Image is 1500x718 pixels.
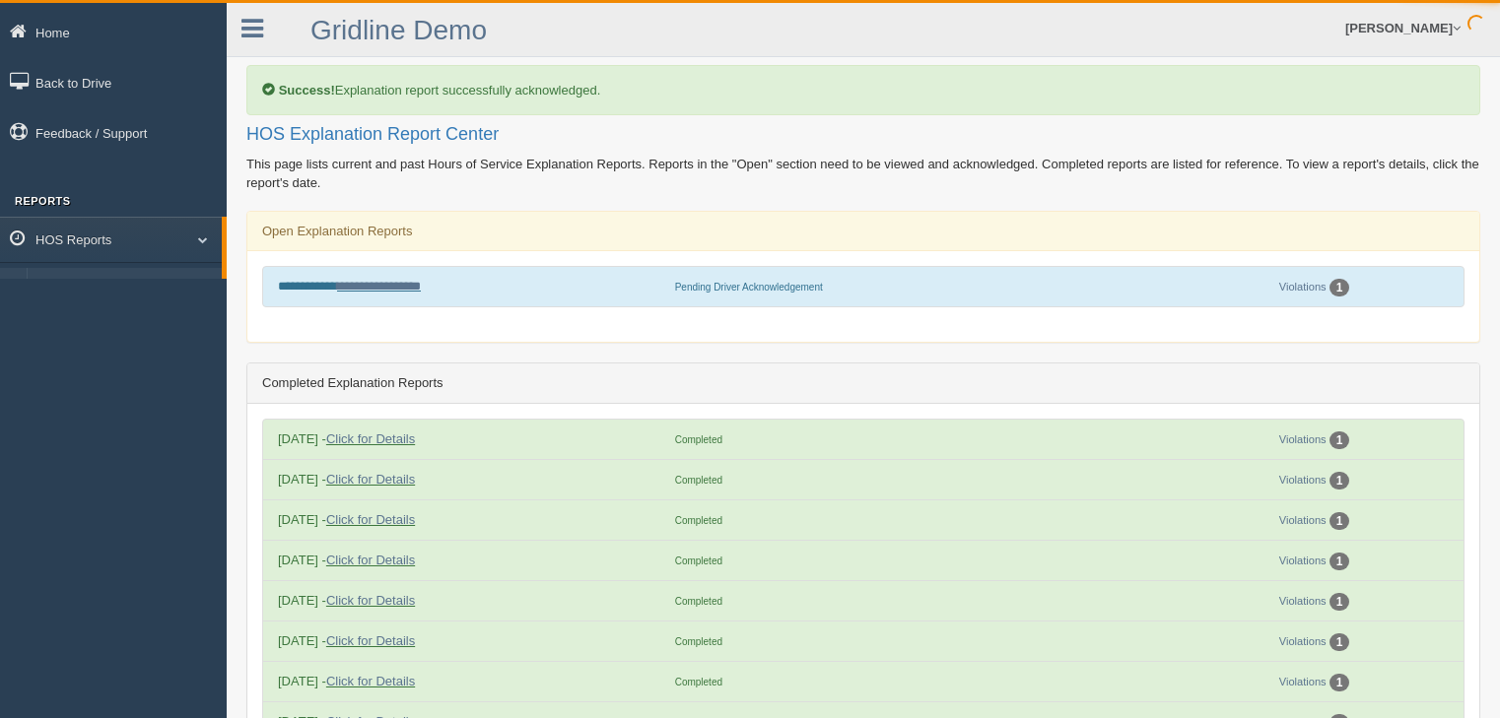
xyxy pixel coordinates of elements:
[326,593,415,608] a: Click for Details
[1279,514,1327,526] a: Violations
[675,475,722,486] span: Completed
[246,125,1480,145] h2: HOS Explanation Report Center
[1330,633,1350,651] div: 1
[675,282,823,293] span: Pending Driver Acknowledgement
[1279,595,1327,607] a: Violations
[268,551,665,569] div: [DATE] -
[326,472,415,487] a: Click for Details
[35,268,222,303] a: HOS Explanation Report Center
[310,15,487,45] a: Gridline Demo
[1279,281,1327,293] a: Violations
[675,596,722,607] span: Completed
[675,434,722,445] span: Completed
[246,65,1480,115] div: Explanation report successfully acknowledged.
[1279,474,1327,486] a: Violations
[268,591,665,610] div: [DATE] -
[247,212,1479,251] div: Open Explanation Reports
[1279,676,1327,687] a: Violations
[326,553,415,567] a: Click for Details
[279,83,335,98] b: Success!
[675,515,722,526] span: Completed
[1330,593,1350,611] div: 1
[675,677,722,687] span: Completed
[1330,512,1350,530] div: 1
[675,555,722,566] span: Completed
[1279,635,1327,647] a: Violations
[268,470,665,489] div: [DATE] -
[268,631,665,650] div: [DATE] -
[1330,674,1350,691] div: 1
[268,429,665,448] div: [DATE] -
[247,363,1479,403] div: Completed Explanation Reports
[268,672,665,690] div: [DATE] -
[1279,433,1327,445] a: Violations
[326,431,415,446] a: Click for Details
[1330,279,1350,296] div: 1
[326,674,415,688] a: Click for Details
[1330,431,1350,449] div: 1
[268,510,665,529] div: [DATE] -
[326,633,415,648] a: Click for Details
[326,512,415,527] a: Click for Details
[1330,472,1350,490] div: 1
[1279,555,1327,566] a: Violations
[675,636,722,647] span: Completed
[1330,553,1350,570] div: 1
